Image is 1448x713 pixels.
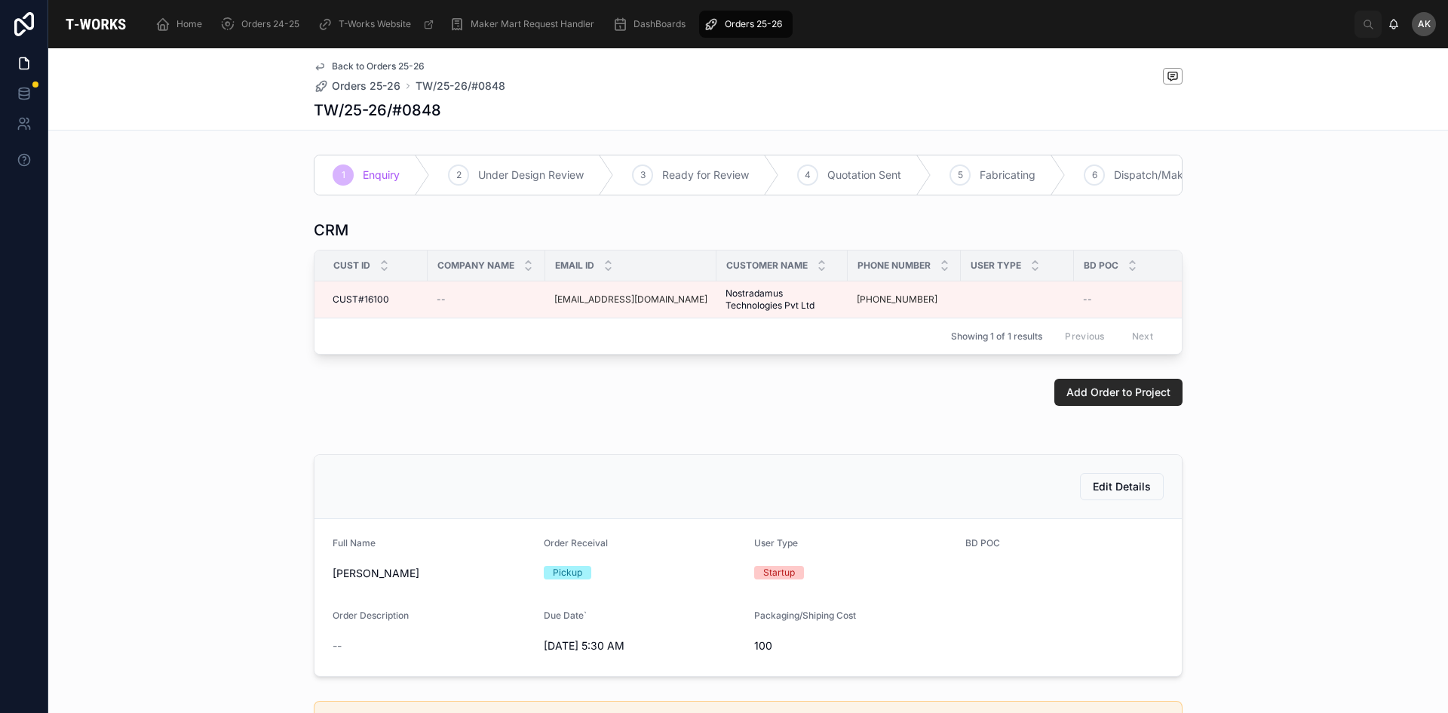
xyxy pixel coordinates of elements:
span: Order Description [333,610,409,621]
a: [PHONE_NUMBER] [857,293,937,306]
div: scrollable content [143,8,1354,41]
span: Packaging/Shiping Cost [754,610,856,621]
span: 1 [342,169,345,181]
span: Orders 24-25 [241,18,299,30]
span: Phone Number [857,260,931,272]
span: Order Receival [544,537,608,549]
span: Fabricating [980,167,1035,183]
a: Back to Orders 25-26 [314,60,425,72]
span: Enquiry [363,167,400,183]
span: 3 [640,169,646,181]
span: 2 [456,169,462,181]
a: Orders 25-26 [314,78,400,94]
a: [EMAIL_ADDRESS][DOMAIN_NAME] [554,293,707,306]
span: [PERSON_NAME] [333,566,532,581]
span: User Type [971,260,1021,272]
span: Company Name [437,260,514,272]
a: DashBoards [608,11,696,38]
span: 6 [1092,169,1097,181]
span: User Type [754,537,798,549]
span: Home [176,18,202,30]
span: Back to Orders 25-26 [332,60,425,72]
span: 4 [805,169,811,181]
span: Nostradamus Technologies Pvt Ltd [726,287,839,312]
span: Cust ID [333,260,370,272]
span: Showing 1 of 1 results [951,330,1042,343]
a: TW/25-26/#0848 [416,78,505,94]
a: Home [151,11,213,38]
span: Under Design Review [478,167,584,183]
a: T-Works Website [313,11,442,38]
span: CUST#16100 [333,293,389,306]
span: Maker Mart Request Handler [471,18,594,30]
span: 100 [754,638,953,653]
span: Ready for Review [662,167,749,183]
a: Orders 25-26 [699,11,793,38]
button: Add Order to Project [1054,379,1183,406]
span: Add Order to Project [1066,385,1170,400]
span: AK [1418,18,1431,30]
div: Startup [763,566,795,579]
span: Email ID [555,260,594,272]
span: -- [437,293,446,306]
span: 5 [958,169,963,181]
span: Quotation Sent [827,167,901,183]
span: Edit Details [1093,479,1151,494]
span: BD POC [965,537,1000,549]
span: Orders 25-26 [332,78,400,94]
a: Maker Mart Request Handler [445,11,605,38]
span: -- [1083,293,1092,306]
span: DashBoards [633,18,686,30]
img: App logo [60,12,131,36]
span: Full Name [333,537,376,549]
span: T-Works Website [339,18,411,30]
span: Dispatch/Makers Mart [1114,167,1225,183]
span: Customer Name [726,260,808,272]
span: -- [333,638,342,653]
button: Edit Details [1080,473,1164,500]
a: Orders 24-25 [216,11,310,38]
span: Orders 25-26 [725,18,782,30]
h1: TW/25-26/#0848 [314,100,441,121]
h1: CRM [314,220,348,241]
div: Pickup [553,566,582,579]
span: Due Date` [544,610,587,621]
span: BD POC [1084,260,1118,272]
span: [DATE] 5:30 AM [544,638,743,653]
